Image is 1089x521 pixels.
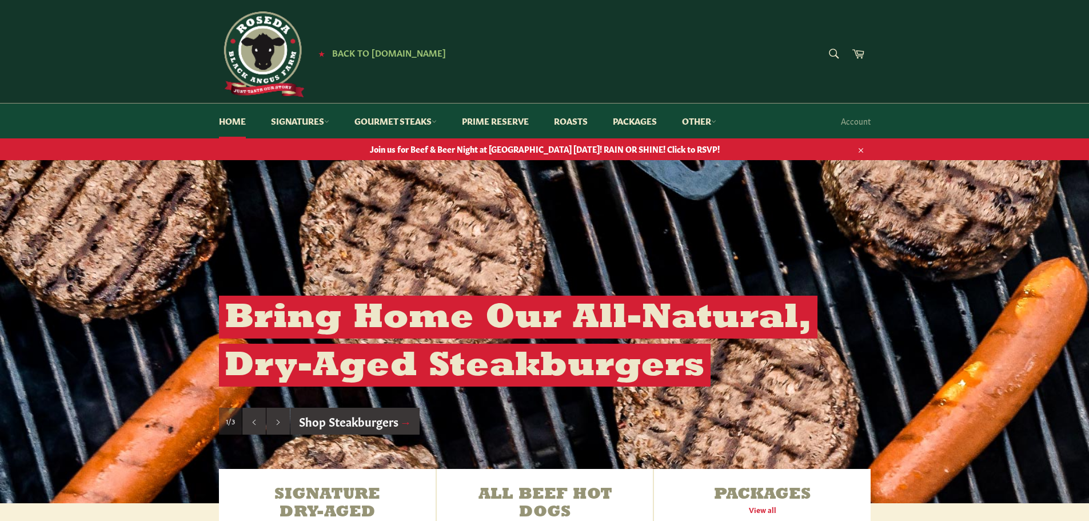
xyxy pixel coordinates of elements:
[671,104,728,138] a: Other
[219,408,242,435] div: Slide 1, current
[542,104,599,138] a: Roasts
[208,144,882,154] span: Join us for Beef & Beer Night at [GEOGRAPHIC_DATA] [DATE]! RAIN OR SHINE! Click to RSVP!
[219,296,817,387] h2: Bring Home Our All-Natural, Dry-Aged Steakburgers
[226,416,235,426] span: 1/3
[208,138,882,160] a: Join us for Beef & Beer Night at [GEOGRAPHIC_DATA] [DATE]! RAIN OR SHINE! Click to RSVP!
[219,11,305,97] img: Roseda Beef
[332,46,446,58] span: Back to [DOMAIN_NAME]
[208,104,257,138] a: Home
[450,104,540,138] a: Prime Reserve
[400,413,412,429] span: →
[242,408,266,435] button: Previous slide
[835,104,876,138] a: Account
[266,408,290,435] button: Next slide
[290,408,420,435] a: Shop Steakburgers
[260,104,341,138] a: Signatures
[318,49,325,58] span: ★
[313,49,446,58] a: ★ Back to [DOMAIN_NAME]
[601,104,668,138] a: Packages
[343,104,448,138] a: Gourmet Steaks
